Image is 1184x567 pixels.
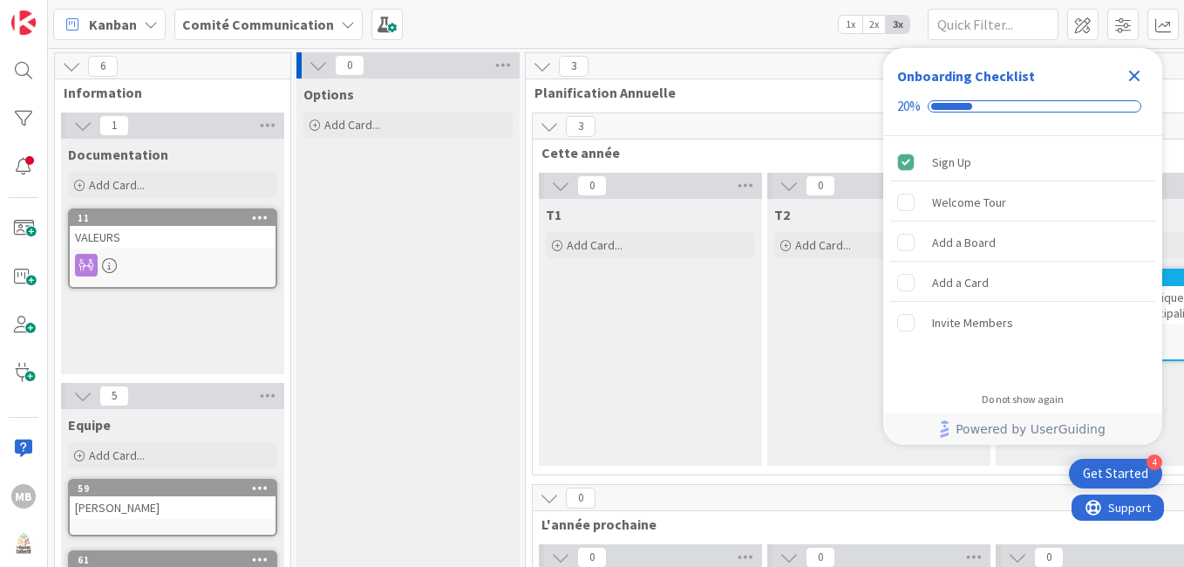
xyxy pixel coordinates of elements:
div: 59[PERSON_NAME] [70,481,276,519]
img: Visit kanbanzone.com [11,10,36,35]
div: 61 [78,554,276,566]
span: Add Card... [795,237,851,253]
div: MB [11,484,36,509]
span: Add Card... [324,117,380,133]
span: Add Card... [89,447,145,463]
span: Powered by UserGuiding [956,419,1106,440]
div: Close Checklist [1120,62,1148,90]
div: [PERSON_NAME] [70,496,276,519]
span: 3 [566,116,595,137]
input: Quick Filter... [928,9,1058,40]
span: 1x [839,16,862,33]
div: Add a Board is incomplete. [890,223,1155,262]
span: 0 [566,488,595,509]
b: Comité Communication [182,16,334,33]
div: Checklist progress: 20% [897,99,1148,114]
span: T1 [546,206,561,223]
div: Checklist Container [883,48,1162,445]
span: 3 [559,56,589,77]
a: 11VALEURS [68,208,277,289]
span: Add Card... [89,177,145,193]
div: 59 [70,481,276,496]
div: Do not show again [982,393,1064,406]
div: 11 [70,210,276,226]
div: Add a Board [932,232,996,253]
div: Sign Up [932,152,971,173]
div: Get Started [1083,465,1148,482]
span: 2x [862,16,886,33]
div: Invite Members [932,312,1013,333]
span: Support [37,3,79,24]
span: Information [64,84,269,101]
div: 20% [897,99,921,114]
span: Kanban [89,14,137,35]
div: 59 [78,482,276,495]
span: 0 [806,175,835,196]
div: Open Get Started checklist, remaining modules: 4 [1069,459,1162,488]
span: 3x [886,16,909,33]
div: VALEURS [70,226,276,249]
div: Invite Members is incomplete. [890,304,1155,342]
span: Documentation [68,146,168,163]
div: Add a Card is incomplete. [890,263,1155,302]
span: T2 [774,206,790,223]
div: Onboarding Checklist [897,65,1035,86]
div: Add a Card [932,272,989,293]
div: 4 [1147,454,1162,470]
span: 0 [577,175,607,196]
div: Welcome Tour is incomplete. [890,183,1155,222]
div: Checklist items [883,136,1162,381]
a: Powered by UserGuiding [892,413,1153,445]
div: Welcome Tour [932,192,1006,213]
img: avatar [11,532,36,557]
span: 5 [99,386,129,406]
span: Add Card... [567,237,623,253]
div: 11 [78,212,276,224]
span: 0 [335,55,364,76]
a: 59[PERSON_NAME] [68,479,277,536]
span: Equipe [68,416,111,434]
div: Sign Up is complete. [890,143,1155,181]
div: 11VALEURS [70,210,276,249]
span: 1 [99,115,129,136]
div: Footer [883,413,1162,445]
span: Options [303,85,354,103]
span: 6 [88,56,118,77]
